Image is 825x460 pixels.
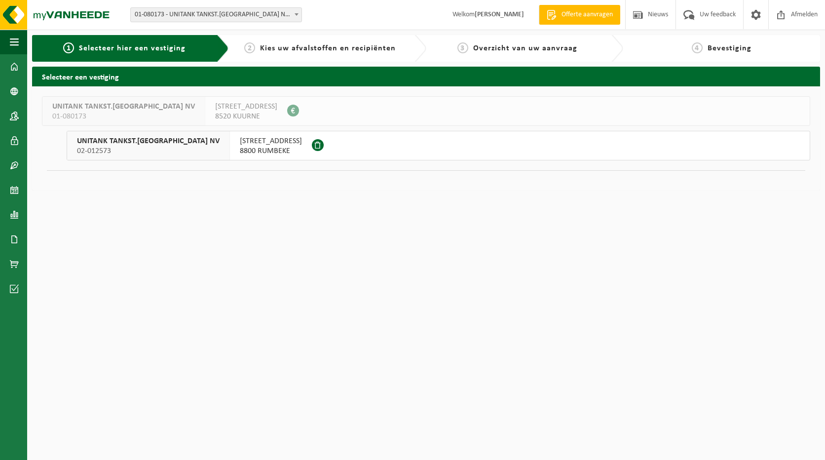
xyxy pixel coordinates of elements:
[79,44,186,52] span: Selecteer hier een vestiging
[130,7,302,22] span: 01-080173 - UNITANK TANKST.BELGIUM NV - KUURNE
[77,146,220,156] span: 02-012573
[244,42,255,53] span: 2
[457,42,468,53] span: 3
[240,136,302,146] span: [STREET_ADDRESS]
[67,131,810,160] button: UNITANK TANKST.[GEOGRAPHIC_DATA] NV 02-012573 [STREET_ADDRESS]8800 RUMBEKE
[473,44,577,52] span: Overzicht van uw aanvraag
[131,8,301,22] span: 01-080173 - UNITANK TANKST.BELGIUM NV - KUURNE
[475,11,524,18] strong: [PERSON_NAME]
[559,10,615,20] span: Offerte aanvragen
[692,42,703,53] span: 4
[539,5,620,25] a: Offerte aanvragen
[240,146,302,156] span: 8800 RUMBEKE
[708,44,751,52] span: Bevestiging
[32,67,820,86] h2: Selecteer een vestiging
[77,136,220,146] span: UNITANK TANKST.[GEOGRAPHIC_DATA] NV
[215,112,277,121] span: 8520 KUURNE
[63,42,74,53] span: 1
[215,102,277,112] span: [STREET_ADDRESS]
[260,44,396,52] span: Kies uw afvalstoffen en recipiënten
[52,112,195,121] span: 01-080173
[52,102,195,112] span: UNITANK TANKST.[GEOGRAPHIC_DATA] NV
